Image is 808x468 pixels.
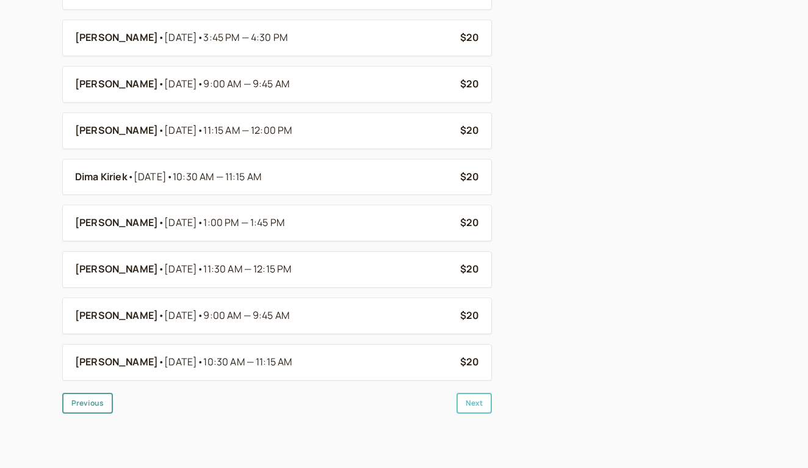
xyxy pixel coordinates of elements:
span: [DATE] [164,308,289,324]
span: • [197,216,203,229]
span: 11:15 AM — 12:00 PM [203,123,292,137]
span: • [158,354,164,370]
span: [DATE] [134,169,261,185]
span: • [158,123,164,139]
span: • [128,169,134,185]
a: Dima Kiriek•[DATE]•10:30 AM — 11:15 AM [75,169,450,185]
b: $20 [460,31,479,44]
span: 1:00 PM — 1:45 PM [203,216,284,229]
span: • [197,355,203,368]
span: [DATE] [164,261,291,277]
span: [DATE] [164,354,292,370]
span: [DATE] [164,76,289,92]
button: Previous [62,393,113,414]
b: [PERSON_NAME] [75,123,158,139]
b: [PERSON_NAME] [75,261,158,277]
a: [PERSON_NAME]•[DATE]•11:15 AM — 12:00 PM [75,123,450,139]
span: • [197,77,203,90]
b: [PERSON_NAME] [75,308,158,324]
a: [PERSON_NAME]•[DATE]•1:00 PM — 1:45 PM [75,215,450,231]
span: [DATE] [164,123,292,139]
a: [PERSON_NAME]•[DATE]•11:30 AM — 12:15 PM [75,261,450,277]
span: 11:30 AM — 12:15 PM [203,262,291,276]
b: $20 [460,77,479,90]
span: • [197,123,203,137]
span: • [158,76,164,92]
span: 9:00 AM — 9:45 AM [203,309,289,322]
span: • [197,262,203,276]
b: [PERSON_NAME] [75,30,158,46]
a: [PERSON_NAME]•[DATE]•3:45 PM — 4:30 PM [75,30,450,46]
a: [PERSON_NAME]•[DATE]•9:00 AM — 9:45 AM [75,76,450,92]
span: 10:30 AM — 11:15 AM [203,355,292,368]
span: 3:45 PM — 4:30 PM [203,31,287,44]
span: 9:00 AM — 9:45 AM [203,77,289,90]
span: • [197,309,203,322]
button: Next [456,393,492,414]
span: • [158,261,164,277]
span: • [158,308,164,324]
b: [PERSON_NAME] [75,215,158,231]
b: Dima Kiriek [75,169,128,185]
a: [PERSON_NAME]•[DATE]•10:30 AM — 11:15 AM [75,354,450,370]
span: • [158,215,164,231]
span: • [158,30,164,46]
b: $20 [460,216,479,229]
b: [PERSON_NAME] [75,76,158,92]
span: 10:30 AM — 11:15 AM [173,170,261,183]
b: $20 [460,355,479,368]
span: [DATE] [164,30,287,46]
span: • [197,31,203,44]
b: $20 [460,123,479,137]
b: [PERSON_NAME] [75,354,158,370]
iframe: Chat Widget [747,409,808,468]
span: [DATE] [164,215,284,231]
b: $20 [460,170,479,183]
span: • [167,170,173,183]
b: $20 [460,309,479,322]
a: [PERSON_NAME]•[DATE]•9:00 AM — 9:45 AM [75,308,450,324]
b: $20 [460,262,479,276]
